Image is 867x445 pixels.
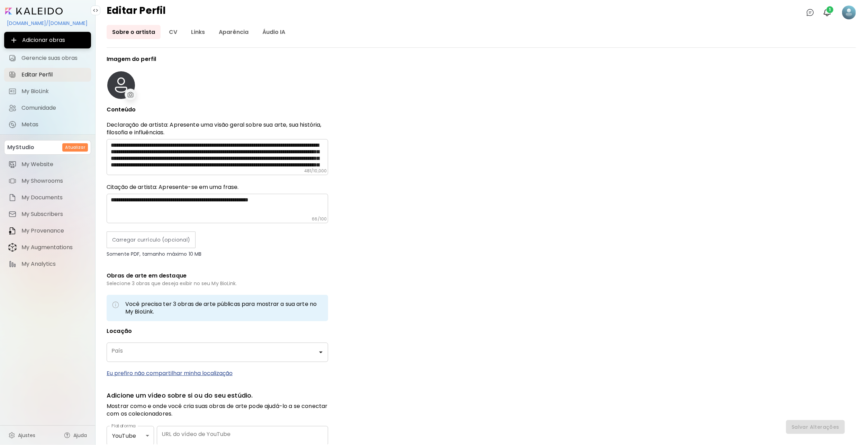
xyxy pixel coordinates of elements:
img: item [8,243,17,252]
span: My Documents [21,194,87,201]
img: item [8,160,17,169]
a: CV [163,25,183,39]
img: My BioLink icon [8,87,17,96]
span: Editar Perfil [21,71,87,78]
p: Eu prefiro não compartilhar minha localização [107,369,328,378]
span: Metas [21,121,87,128]
img: item [8,177,17,185]
h6: 66 / 100 [312,216,327,222]
a: Editar Perfil iconEditar Perfil [4,68,91,82]
p: Adicione um vídeo sobre si ou do seu estúdio. [107,391,328,400]
img: Metas icon [8,120,17,129]
p: Mostrar como e onde você cria suas obras de arte pode ajudá-lo a se conectar com os colecionadores. [107,402,328,418]
img: Comunidade icon [8,104,17,112]
button: bellIcon1 [821,7,833,18]
span: Gerencie suas obras [21,55,87,62]
span: Comunidade [21,105,87,111]
img: bellIcon [823,8,831,17]
a: Comunidade iconComunidade [4,101,91,115]
p: Conteúdo [107,107,328,113]
span: Carregar currículo (opcional) [112,236,190,244]
a: Ajustes [4,428,39,442]
a: Ajuda [60,428,91,442]
h6: Atualizar [65,144,85,151]
img: Gerencie suas obras icon [8,54,17,62]
span: My Provenance [21,227,87,234]
span: My Analytics [21,261,87,267]
a: itemMy Subscribers [4,207,91,221]
span: Ajuda [73,432,87,439]
img: Editar Perfil icon [8,71,17,79]
span: My Website [21,161,87,168]
p: MyStudio [7,143,34,152]
p: Locação [107,328,328,334]
a: Gerencie suas obras iconGerencie suas obras [4,51,91,65]
a: My BioLink iconMy BioLink [4,84,91,98]
a: itemMy Documents [4,191,91,205]
h6: 481 / 10,000 [304,168,327,174]
label: Carregar currículo (opcional) [107,231,196,248]
a: Metas iconMetas [4,118,91,131]
a: Aparência [213,25,254,39]
span: Ajustes [18,432,35,439]
p: Somente PDF, tamanho máximo 10 MB [107,251,328,257]
button: Adicionar obras [4,32,91,48]
h6: Selecione 3 obras que deseja exibir no seu My BioLink. [107,280,328,287]
img: item [8,227,17,235]
img: help [64,432,71,439]
p: Declaração de artista: Apresente uma visão geral sobre sua arte, sua história, filosofia e influê... [107,121,328,136]
span: My Showrooms [21,178,87,184]
p: Imagem do perfil [107,56,328,62]
img: item [8,193,17,202]
img: item [8,210,17,218]
img: chatIcon [806,8,814,17]
img: item [8,260,17,268]
a: Sobre o artista [107,25,161,39]
span: Adicionar obras [10,36,85,44]
div: [DOMAIN_NAME]/[DOMAIN_NAME] [4,17,91,29]
a: itemMy Provenance [4,224,91,238]
h6: Você precisa ter 3 obras de arte públicas para mostrar a sua arte no My BioLink. [125,300,323,316]
span: My Subscribers [21,211,87,218]
h6: Obras de arte em destaque [107,271,328,280]
a: itemMy Showrooms [4,174,91,188]
span: 1 [827,6,833,13]
a: itemMy Augmentations [4,240,91,254]
span: My Augmentations [21,244,87,251]
h4: Editar Perfil [107,6,166,19]
h6: Citação de artista: Apresente-se em uma frase. [107,183,328,191]
a: itemMy Website [4,157,91,171]
button: Open [316,347,326,357]
img: settings [8,432,15,439]
img: collapse [93,8,98,13]
a: Links [186,25,210,39]
a: itemMy Analytics [4,257,91,271]
a: Áudio IA [257,25,291,39]
span: My BioLink [21,88,87,95]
